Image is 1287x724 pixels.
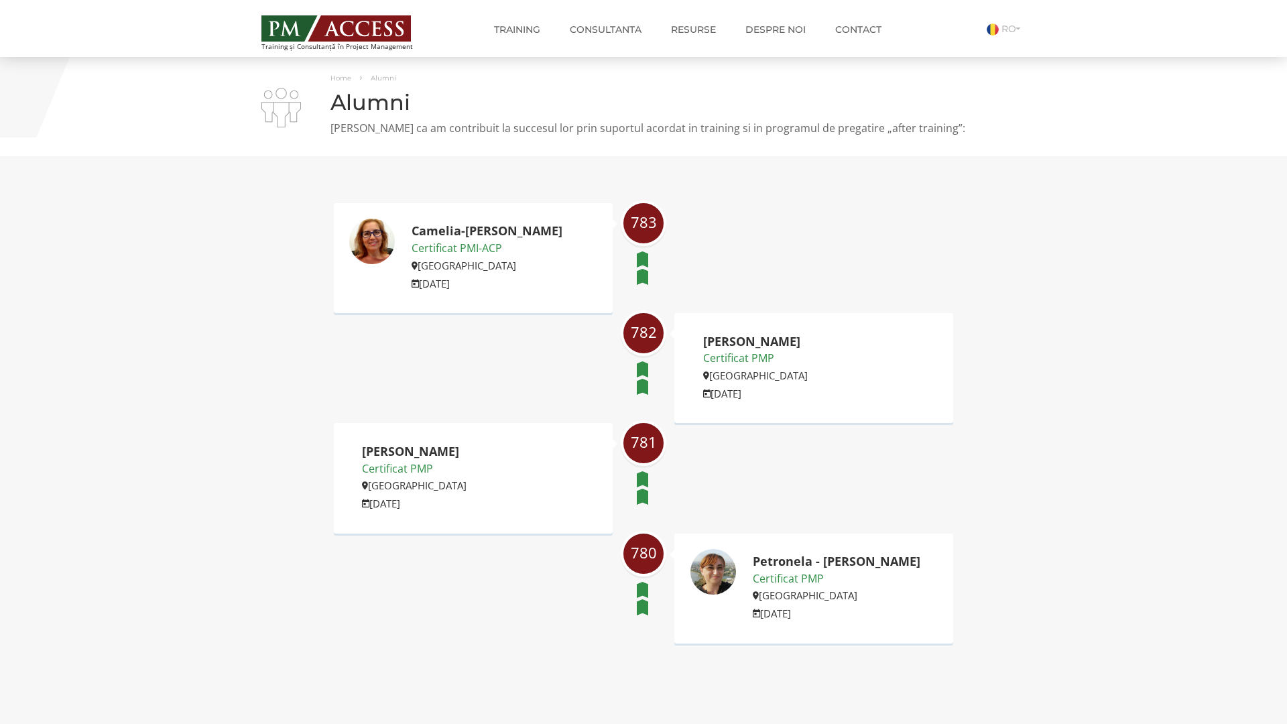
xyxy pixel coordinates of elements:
p: [GEOGRAPHIC_DATA] [362,477,467,493]
span: Training și Consultanță în Project Management [261,43,438,50]
p: Certificat PMI-ACP [412,240,562,257]
h2: [PERSON_NAME] [703,335,808,349]
p: Certificat PMP [703,350,808,367]
a: Resurse [661,16,726,43]
img: Camelia-Elena Sava [349,218,395,265]
p: [DATE] [703,385,808,402]
span: 782 [623,324,664,341]
img: i-02.png [261,88,301,127]
p: [PERSON_NAME] ca am contribuit la succesul lor prin suportul acordat in training si in programul ... [261,121,1026,136]
p: [GEOGRAPHIC_DATA] [412,257,562,274]
p: Certificat PMP [362,461,467,478]
img: PM ACCESS - Echipa traineri si consultanti certificati PMP: Narciss Popescu, Mihai Olaru, Monica ... [261,15,411,42]
a: Home [330,74,351,82]
p: [GEOGRAPHIC_DATA] [753,587,920,603]
p: [DATE] [412,276,562,292]
img: Romana [987,23,999,36]
a: Training și Consultanță în Project Management [261,11,438,50]
img: Petronela - Roxana Benea [690,548,737,595]
span: 783 [623,214,664,231]
span: Alumni [371,74,396,82]
p: [DATE] [362,495,467,511]
a: RO [987,23,1026,35]
a: Contact [825,16,892,43]
a: Despre noi [735,16,816,43]
h2: Camelia-[PERSON_NAME] [412,225,562,238]
a: Training [484,16,550,43]
p: Certificat PMP [753,570,920,588]
h1: Alumni [261,90,1026,114]
h2: [PERSON_NAME] [362,445,467,459]
span: 781 [623,434,664,450]
p: [DATE] [753,605,920,621]
p: [GEOGRAPHIC_DATA] [703,367,808,383]
span: 780 [623,544,664,561]
a: Consultanta [560,16,652,43]
h2: Petronela - [PERSON_NAME] [753,555,920,568]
